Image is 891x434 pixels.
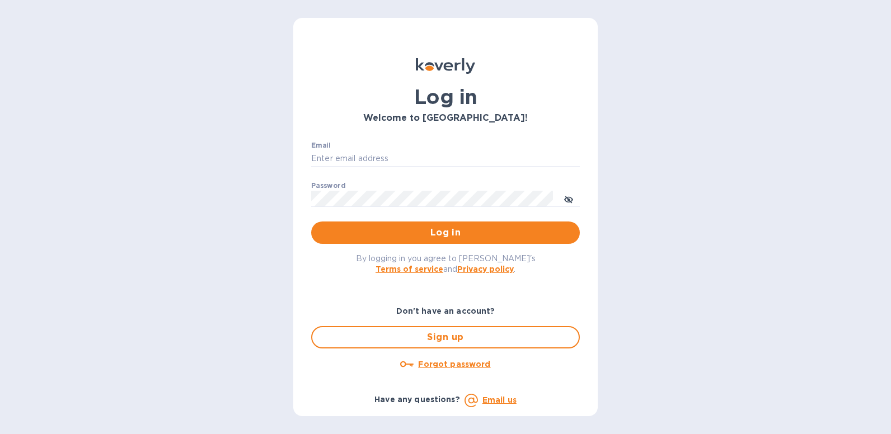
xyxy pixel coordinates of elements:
[311,150,580,167] input: Enter email address
[311,113,580,124] h3: Welcome to [GEOGRAPHIC_DATA]!
[311,85,580,108] h1: Log in
[311,326,580,348] button: Sign up
[320,226,571,239] span: Log in
[311,182,345,189] label: Password
[418,360,490,369] u: Forgot password
[311,221,580,244] button: Log in
[482,395,517,404] a: Email us
[396,306,495,315] b: Don't have an account?
[416,58,475,74] img: Koverly
[457,265,514,273] a: Privacy policy
[311,142,331,149] label: Email
[376,265,443,273] a: Terms of service
[356,254,536,273] span: By logging in you agree to [PERSON_NAME]'s and .
[321,331,570,344] span: Sign up
[557,187,580,210] button: toggle password visibility
[374,395,460,404] b: Have any questions?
